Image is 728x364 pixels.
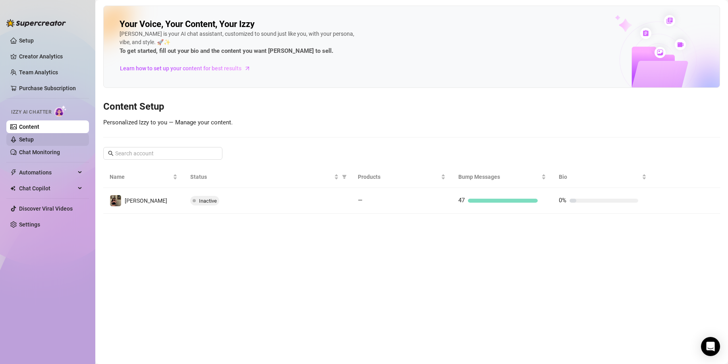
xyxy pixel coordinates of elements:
span: Chat Copilot [19,182,75,195]
span: — [358,197,363,204]
span: filter [340,171,348,183]
span: filter [342,174,347,179]
span: 0% [559,197,566,204]
div: Open Intercom Messenger [701,337,720,356]
span: 47 [458,197,465,204]
a: Discover Viral Videos [19,205,73,212]
th: Name [103,166,184,188]
span: Products [358,172,439,181]
span: Bump Messages [458,172,540,181]
div: [PERSON_NAME] is your AI chat assistant, customized to sound just like you, with your persona, vi... [120,30,358,56]
a: Purchase Subscription [19,82,83,95]
input: Search account [115,149,211,158]
img: ai-chatter-content-library-cLFOSyPT.png [597,6,720,87]
strong: To get started, fill out your bio and the content you want [PERSON_NAME] to sell. [120,47,333,54]
a: Settings [19,221,40,228]
a: Learn how to set up your content for best results [120,62,257,75]
img: AI Chatter [54,105,67,117]
span: Name [110,172,171,181]
h2: Your Voice, Your Content, Your Izzy [120,19,255,30]
th: Bump Messages [452,166,552,188]
span: thunderbolt [10,169,17,176]
span: search [108,151,114,156]
span: Automations [19,166,75,179]
h3: Content Setup [103,101,720,113]
th: Bio [552,166,653,188]
a: Creator Analytics [19,50,83,63]
a: Setup [19,37,34,44]
img: Chat Copilot [10,186,15,191]
a: Content [19,124,39,130]
span: [PERSON_NAME] [125,197,167,204]
a: Setup [19,136,34,143]
th: Products [351,166,452,188]
span: arrow-right [243,64,251,72]
img: Luna [110,195,121,206]
th: Status [184,166,351,188]
span: Bio [559,172,640,181]
span: Izzy AI Chatter [11,108,51,116]
img: logo-BBDzfeDw.svg [6,19,66,27]
span: Status [190,172,332,181]
span: Learn how to set up your content for best results [120,64,241,73]
span: Personalized Izzy to you — Manage your content. [103,119,233,126]
a: Chat Monitoring [19,149,60,155]
a: Team Analytics [19,69,58,76]
span: Inactive [199,198,217,204]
